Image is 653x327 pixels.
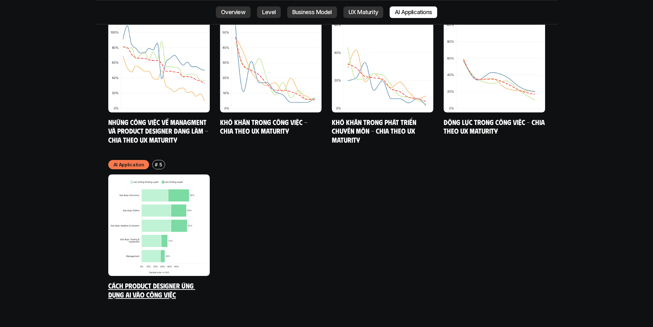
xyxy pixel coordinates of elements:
a: Những công việc về Managment và Product Designer đang làm - Chia theo UX Maturity [108,118,210,144]
a: AI Applications [390,6,437,18]
p: AI Application [113,161,144,168]
a: Khó khăn trong công việc - Chia theo UX Maturity [220,118,309,135]
p: 5 [159,161,162,168]
p: UX Maturity [349,9,378,15]
p: AI Applications [395,9,432,15]
a: Business Model [287,6,337,18]
a: Overview [216,6,251,18]
p: Overview [221,9,245,15]
p: Business Model [292,9,332,15]
a: Khó khăn trong phát triển chuyên môn - Chia theo UX Maturity [332,118,418,144]
a: Động lực trong công việc - Chia theo UX Maturity [444,118,546,135]
h6: # [155,162,158,167]
a: Cách Product Designer ứng dụng AI vào công việc [108,281,195,299]
a: UX Maturity [343,6,383,18]
a: Level [257,6,281,18]
p: Level [262,9,276,15]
